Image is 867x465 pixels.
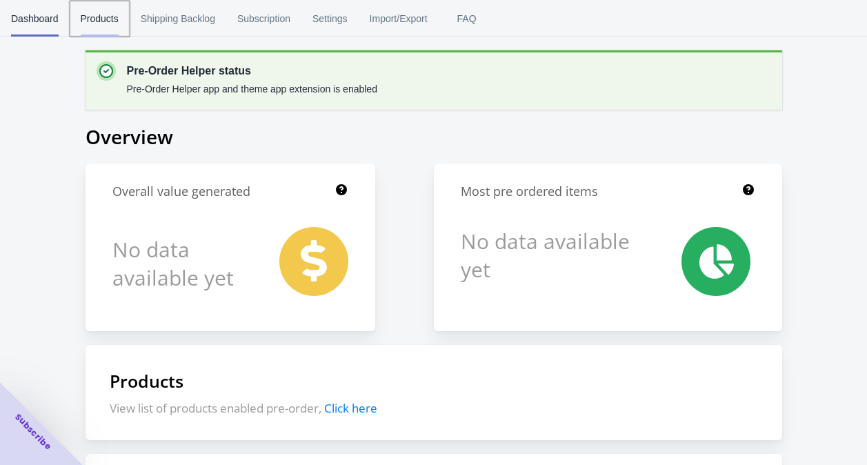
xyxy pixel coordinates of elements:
[312,1,348,37] span: Settings
[461,183,598,200] h1: Most pre ordered items
[11,1,59,37] span: Dashboard
[110,369,758,393] h1: Products
[86,123,782,150] h1: Overview
[237,1,290,37] span: Subscription
[110,400,758,416] p: View list of products enabled pre-order,
[112,227,250,299] h1: No data available yet
[112,183,250,200] h1: Overall value generated
[461,227,632,284] h1: No data available yet
[370,1,428,37] span: Import/Export
[127,63,377,79] p: Pre-Order Helper status
[141,1,215,37] span: Shipping Backlog
[450,1,484,37] span: FAQ
[81,1,119,37] span: Products
[12,411,54,453] span: Subscribe
[324,400,377,416] span: Click here
[127,82,377,96] p: Pre-Order Helper app and theme app extension is enabled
